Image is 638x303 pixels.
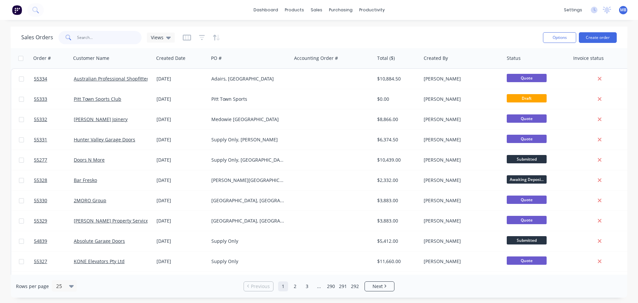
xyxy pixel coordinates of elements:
[338,281,348,291] a: Page 291
[356,5,388,15] div: productivity
[157,116,206,123] div: [DATE]
[326,281,336,291] a: Page 290
[74,197,106,204] a: 2MORO Group
[34,76,47,82] span: 55334
[350,281,360,291] a: Page 292
[34,238,47,244] span: 54839
[507,256,547,265] span: Quote
[507,175,547,184] span: Awaiting Deposi...
[543,32,576,43] button: Options
[74,116,128,122] a: [PERSON_NAME] Joinery
[314,281,324,291] a: Jump forward
[157,136,206,143] div: [DATE]
[34,177,47,184] span: 55328
[34,197,47,204] span: 55330
[73,55,109,62] div: Customer Name
[77,31,142,44] input: Search...
[211,197,285,204] div: [GEOGRAPHIC_DATA], [GEOGRAPHIC_DATA] [GEOGRAPHIC_DATA]
[278,281,288,291] a: Page 1 is your current page
[211,258,285,265] div: Supply Only
[307,5,326,15] div: sales
[377,136,416,143] div: $6,374.50
[507,55,521,62] div: Status
[281,5,307,15] div: products
[211,55,222,62] div: PO #
[34,109,74,129] a: 55332
[424,258,497,265] div: [PERSON_NAME]
[377,218,416,224] div: $3,883.00
[424,55,448,62] div: Created By
[241,281,397,291] ul: Pagination
[211,136,285,143] div: Supply Only, [PERSON_NAME]
[244,283,273,290] a: Previous page
[377,76,416,82] div: $10,884.50
[157,197,206,204] div: [DATE]
[211,116,285,123] div: Medowie [GEOGRAPHIC_DATA]
[424,116,497,123] div: [PERSON_NAME]
[34,69,74,89] a: 55334
[157,258,206,265] div: [DATE]
[302,281,312,291] a: Page 3
[34,191,74,211] a: 55330
[34,157,47,163] span: 55277
[211,218,285,224] div: [GEOGRAPHIC_DATA], [GEOGRAPHIC_DATA] [GEOGRAPHIC_DATA]
[251,283,270,290] span: Previous
[377,55,395,62] div: Total ($)
[424,157,497,163] div: [PERSON_NAME]
[74,238,125,244] a: Absolute Garage Doors
[74,96,121,102] a: Pitt Town Sports Club
[561,5,585,15] div: settings
[34,272,74,292] a: 55326
[424,177,497,184] div: [PERSON_NAME]
[290,281,300,291] a: Page 2
[507,94,547,102] span: Draft
[34,251,74,271] a: 55327
[74,218,167,224] a: [PERSON_NAME] Property Services Pty Ltd
[579,32,617,43] button: Create order
[16,283,49,290] span: Rows per page
[33,55,51,62] div: Order #
[211,238,285,244] div: Supply Only
[424,96,497,102] div: [PERSON_NAME]
[377,157,416,163] div: $10,439.00
[365,283,394,290] a: Next page
[34,96,47,102] span: 55333
[424,218,497,224] div: [PERSON_NAME]
[372,283,383,290] span: Next
[34,170,74,190] a: 55328
[151,34,163,41] span: Views
[250,5,281,15] a: dashboard
[507,155,547,163] span: Submitted
[377,116,416,123] div: $8,866.00
[34,150,74,170] a: 55277
[74,177,97,183] a: Bar Fresko
[74,258,125,264] a: KONE Elevators Pty Ltd
[74,136,135,143] a: Hunter Valley Garage Doors
[507,74,547,82] span: Quote
[74,157,105,163] a: Doors N More
[507,114,547,123] span: Quote
[34,258,47,265] span: 55327
[157,177,206,184] div: [DATE]
[326,5,356,15] div: purchasing
[424,76,497,82] div: [PERSON_NAME]
[211,177,285,184] div: [PERSON_NAME][GEOGRAPHIC_DATA]
[157,238,206,244] div: [DATE]
[156,55,185,62] div: Created Date
[377,258,416,265] div: $11,660.00
[34,116,47,123] span: 55332
[34,211,74,231] a: 55329
[211,96,285,102] div: Pitt Town Sports
[507,236,547,244] span: Submitted
[424,136,497,143] div: [PERSON_NAME]
[424,238,497,244] div: [PERSON_NAME]
[34,231,74,251] a: 54839
[34,218,47,224] span: 55329
[507,216,547,224] span: Quote
[12,5,22,15] img: Factory
[34,130,74,150] a: 55331
[157,218,206,224] div: [DATE]
[377,177,416,184] div: $2,332.00
[377,96,416,102] div: $0.00
[507,135,547,143] span: Quote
